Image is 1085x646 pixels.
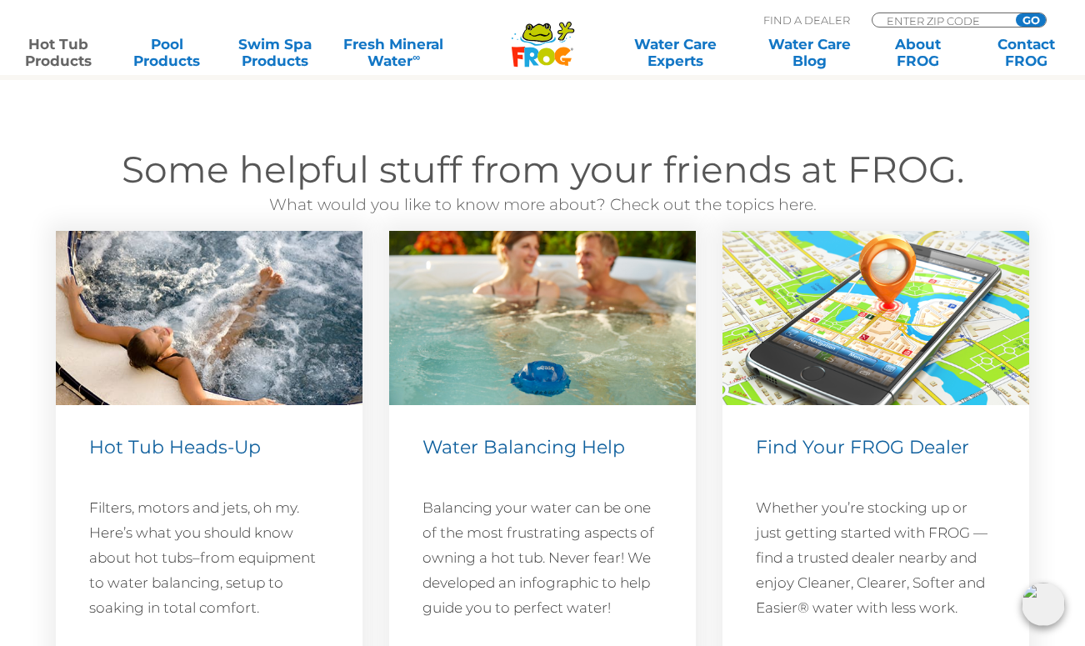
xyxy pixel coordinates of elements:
[89,495,329,620] p: Filters, motors and jets, oh my. Here’s what you should know about hot tubs–from equipment to wat...
[17,36,101,69] a: Hot TubProducts
[1016,13,1046,27] input: GO
[607,36,743,69] a: Water CareExperts
[763,13,850,28] p: Find A Dealer
[722,231,1029,405] img: Find a Dealer Image (546 x 310 px)
[767,36,852,69] a: Water CareBlog
[422,436,625,458] span: Water Balancing Help
[389,231,696,405] img: hot-tub-featured-image-1
[885,13,997,28] input: Zip Code Form
[412,51,420,63] sup: ∞
[756,495,996,620] p: Whether you’re stocking up or just getting started with FROG — find a trusted dealer nearby and e...
[341,36,446,69] a: Fresh MineralWater∞
[422,495,662,620] p: Balancing your water can be one of the most frustrating aspects of owning a hot tub. Never fear! ...
[876,36,960,69] a: AboutFROG
[56,231,362,405] img: hot-tub-relaxing
[756,436,969,458] span: Find Your FROG Dealer
[125,36,209,69] a: PoolProducts
[233,36,317,69] a: Swim SpaProducts
[1022,583,1065,626] img: openIcon
[89,436,261,458] span: Hot Tub Heads-Up
[984,36,1068,69] a: ContactFROG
